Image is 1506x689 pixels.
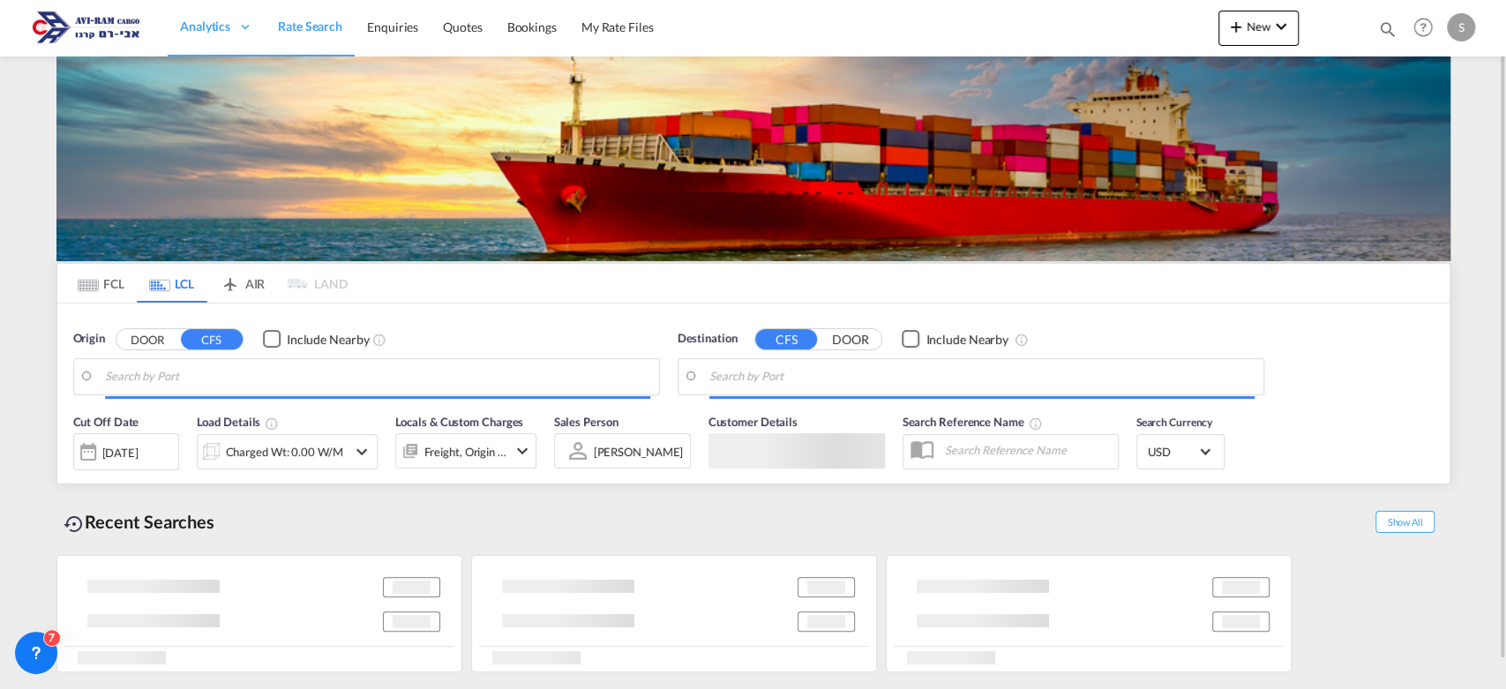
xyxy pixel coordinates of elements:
img: LCL+%26+FCL+BACKGROUND.png [56,56,1450,261]
button: CFS [181,329,243,349]
md-icon: Unchecked: Ignores neighbouring ports when fetching rates.Checked : Includes neighbouring ports w... [1015,333,1029,347]
div: [DATE] [102,445,139,461]
div: Include Nearby [925,331,1008,348]
div: Freight Origin Destination [424,439,507,464]
md-icon: icon-chevron-down [351,441,372,462]
span: USD [1148,444,1197,460]
input: Search by Port [105,363,650,390]
div: S [1447,13,1475,41]
div: Charged Wt: 0.00 W/Micon-chevron-down [197,434,378,469]
span: My Rate Files [581,19,654,34]
md-icon: icon-magnify [1378,19,1397,39]
div: Charged Wt: 0.00 W/M [226,439,343,464]
md-icon: icon-chevron-down [512,440,533,461]
md-datepicker: Select [73,468,86,492]
div: [PERSON_NAME] [594,445,684,459]
md-tab-item: LCL [137,264,207,303]
div: icon-magnify [1378,19,1397,46]
span: Locals & Custom Charges [395,415,524,429]
span: Origin [73,330,105,348]
md-select: Sales Person: SAAR ZEHAVIAN [592,438,686,464]
span: Help [1408,12,1438,42]
md-tab-item: AIR [207,264,278,303]
img: 166978e0a5f911edb4280f3c7a976193.png [26,8,146,48]
button: icon-plus 400-fgNewicon-chevron-down [1218,11,1299,46]
span: Show All [1375,511,1434,533]
md-checkbox: Checkbox No Ink [902,330,1008,348]
md-icon: Chargeable Weight [265,416,279,431]
span: Load Details [197,415,280,429]
md-icon: icon-chevron-down [1270,16,1292,37]
md-icon: icon-airplane [220,273,241,287]
input: Search Reference Name [936,437,1118,463]
span: Enquiries [367,19,418,34]
span: Rate Search [278,19,342,34]
span: Customer Details [708,415,798,429]
span: Search Currency [1136,416,1213,429]
md-icon: icon-plus 400-fg [1225,16,1247,37]
div: Freight Origin Destinationicon-chevron-down [395,433,536,468]
md-icon: icon-backup-restore [64,513,85,535]
md-icon: Your search will be saved by the below given name [1028,416,1042,431]
div: [DATE] [73,433,179,470]
div: Recent Searches [56,502,222,542]
md-pagination-wrapper: Use the left and right arrow keys to navigate between tabs [66,264,348,303]
button: DOOR [820,329,881,349]
md-select: Select Currency: $ USDUnited States Dollar [1146,438,1215,464]
span: New [1225,19,1292,34]
button: DOOR [116,329,178,349]
span: Sales Person [554,415,618,429]
span: Search Reference Name [903,415,1043,429]
span: Analytics [180,18,230,35]
span: Bookings [507,19,557,34]
div: Help [1408,12,1447,44]
span: Destination [678,330,738,348]
span: Cut Off Date [73,415,139,429]
span: Quotes [443,19,482,34]
div: Origin DOOR CFS Checkbox No InkUnchecked: Ignores neighbouring ports when fetching rates.Checked ... [57,303,1450,558]
div: Include Nearby [287,331,370,348]
input: Search by Port [709,363,1255,390]
md-checkbox: Checkbox No Ink [263,330,370,348]
button: CFS [755,329,817,349]
md-icon: Unchecked: Ignores neighbouring ports when fetching rates.Checked : Includes neighbouring ports w... [372,333,386,347]
md-tab-item: FCL [66,264,137,303]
